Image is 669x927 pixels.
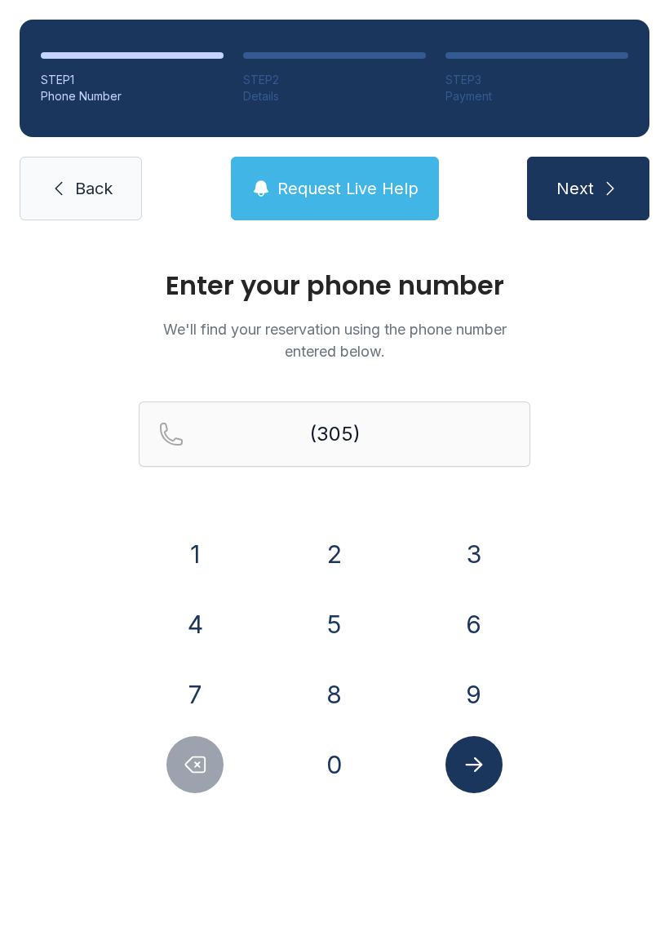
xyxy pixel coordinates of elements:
button: 9 [445,666,503,723]
button: 6 [445,596,503,653]
button: 2 [306,526,363,583]
button: 5 [306,596,363,653]
button: 7 [166,666,224,723]
div: Payment [445,88,628,104]
button: Delete number [166,736,224,793]
button: 3 [445,526,503,583]
button: 1 [166,526,224,583]
button: Submit lookup form [445,736,503,793]
button: 4 [166,596,224,653]
h1: Enter your phone number [139,273,530,299]
button: 0 [306,736,363,793]
span: Back [75,177,113,200]
input: Reservation phone number [139,401,530,467]
span: Request Live Help [277,177,419,200]
div: Details [243,88,426,104]
div: STEP 3 [445,72,628,88]
div: STEP 2 [243,72,426,88]
span: Next [556,177,594,200]
div: STEP 1 [41,72,224,88]
p: We'll find your reservation using the phone number entered below. [139,318,530,362]
button: 8 [306,666,363,723]
div: Phone Number [41,88,224,104]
